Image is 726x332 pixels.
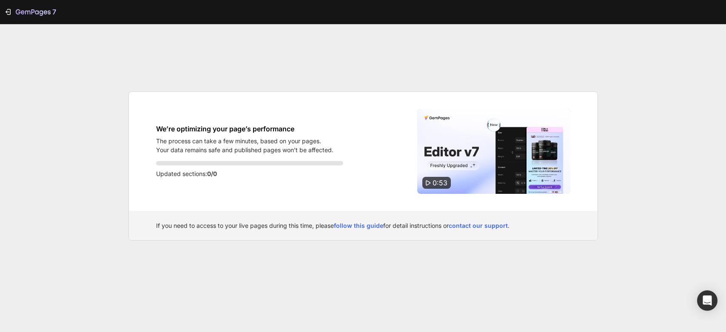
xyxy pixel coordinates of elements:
[334,222,383,229] a: follow this guide
[156,136,333,145] p: The process can take a few minutes, based on your pages.
[207,170,217,177] span: 0/0
[433,179,447,187] span: 0:53
[697,290,717,311] div: Open Intercom Messenger
[449,222,508,229] a: contact our support
[417,109,570,194] img: Video thumbnail
[52,7,56,17] p: 7
[156,145,333,154] p: Your data remains safe and published pages won’t be affected.
[156,221,570,230] div: If you need to access to your live pages during this time, please for detail instructions or .
[156,124,333,134] h1: We’re optimizing your page’s performance
[156,169,343,179] p: Updated sections:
